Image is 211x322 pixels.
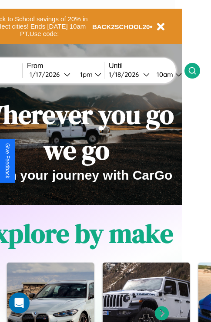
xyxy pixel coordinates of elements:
div: 1pm [76,70,95,79]
button: 1/17/2026 [27,70,73,79]
button: 10am [150,70,184,79]
button: 1pm [73,70,104,79]
div: Open Intercom Messenger [9,292,30,313]
div: 1 / 17 / 2026 [30,70,64,79]
label: Until [109,62,184,70]
div: 10am [152,70,175,79]
div: 1 / 18 / 2026 [109,70,143,79]
b: BACK2SCHOOL20 [92,23,150,30]
div: Give Feedback [4,143,10,178]
label: From [27,62,104,70]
